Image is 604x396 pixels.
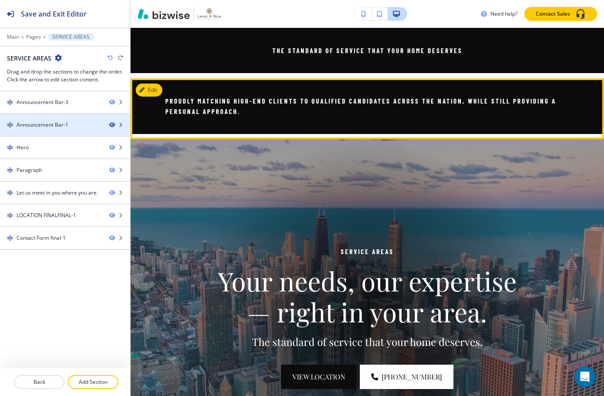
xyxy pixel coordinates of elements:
[7,235,13,241] img: Drag
[574,366,595,387] div: Open Intercom Messenger
[7,54,51,63] h2: SERVICE AREAS
[7,68,123,84] h3: Drag and drop the sections to change the order. Click the arrow to edit section content.
[17,98,68,106] div: Announcement Bar-3
[26,34,41,40] button: Pages
[15,378,64,386] p: Back
[165,45,569,56] p: The standard of service that your home deserves
[17,121,68,129] div: Announcement Bar-1
[138,9,190,19] img: Bizwise Logo
[213,265,521,327] p: Your needs, our expertise — right in your area.
[17,166,42,174] div: Paragraph
[7,212,13,218] img: Drag
[360,365,453,389] a: [PHONE_NUMBER]
[7,34,19,40] button: Main
[69,378,117,386] p: Add Section
[536,10,570,18] p: Contact Sales
[7,144,13,151] img: Drag
[7,190,13,196] img: Drag
[524,7,597,21] button: Contact Sales
[17,189,98,197] div: Let us meet in you where you are.
[292,372,345,382] span: VIEW LOCATION
[7,99,13,105] img: Drag
[198,8,221,19] img: Your Logo
[52,34,90,40] p: SERVICE AREAS
[17,144,29,151] div: Hero
[213,246,521,257] p: Service Areas
[7,122,13,128] img: Drag
[17,234,66,242] div: Contact Form final-1
[490,10,517,18] h3: Need help?
[165,96,569,117] p: Proudly matching high-end clients to qualified candidates across the nation, while still providin...
[14,375,64,389] button: Back
[281,365,356,389] button: VIEW LOCATION
[48,34,94,40] button: SERVICE AREAS
[7,167,13,173] img: Drag
[21,9,87,19] h2: Save and Exit Editor
[68,375,118,389] button: Add Section
[213,335,521,348] p: The standard of service that your home deserves.
[17,211,76,219] div: LOCATION FINALFINAL-1
[136,84,162,97] button: Edit
[382,372,442,382] span: [PHONE_NUMBER]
